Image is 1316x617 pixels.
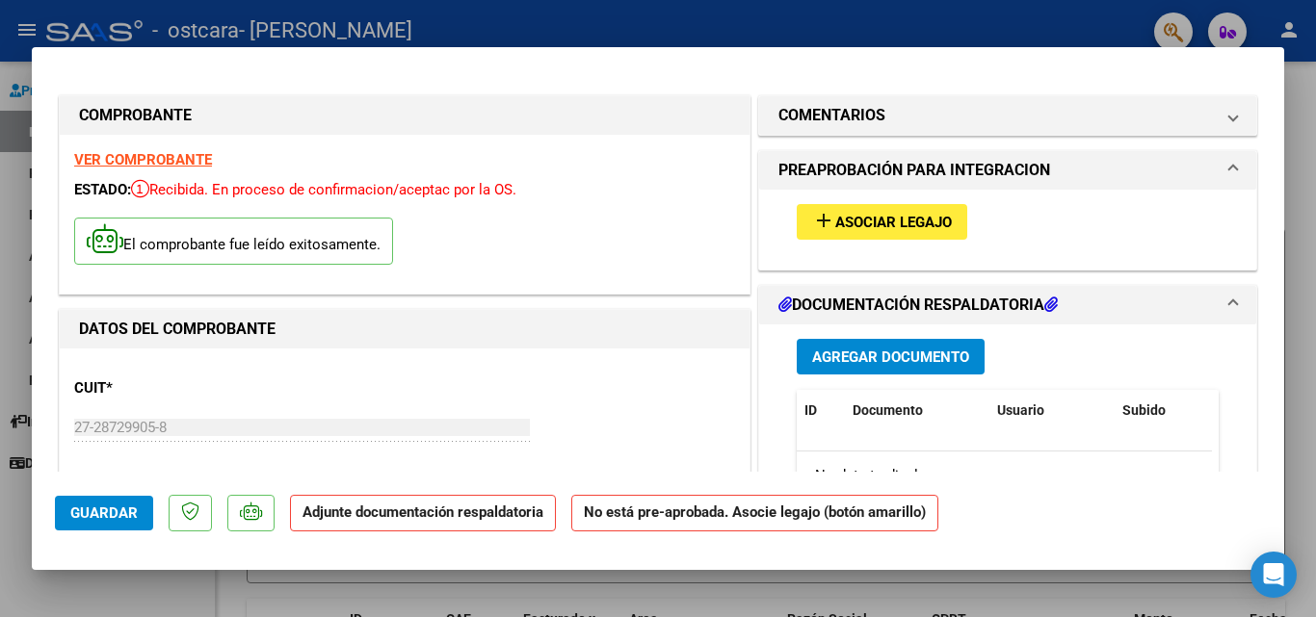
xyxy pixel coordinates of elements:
[79,320,276,338] strong: DATOS DEL COMPROBANTE
[1122,402,1166,418] span: Subido
[797,451,1212,500] div: No data to display
[759,96,1256,135] mat-expansion-panel-header: COMENTARIOS
[759,286,1256,324] mat-expansion-panel-header: DOCUMENTACIÓN RESPALDATORIA
[1211,390,1307,431] datatable-header-cell: Acción
[845,390,989,431] datatable-header-cell: Documento
[812,348,969,366] span: Agregar Documento
[804,402,817,418] span: ID
[571,495,938,532] strong: No está pre-aprobada. Asocie legajo (botón amarillo)
[812,209,835,232] mat-icon: add
[1250,552,1297,598] div: Open Intercom Messenger
[797,204,967,240] button: Asociar Legajo
[55,496,153,530] button: Guardar
[997,402,1044,418] span: Usuario
[759,190,1256,270] div: PREAPROBACIÓN PARA INTEGRACION
[835,214,952,231] span: Asociar Legajo
[853,402,923,418] span: Documento
[303,503,543,521] strong: Adjunte documentación respaldatoria
[989,390,1115,431] datatable-header-cell: Usuario
[778,104,885,127] h1: COMENTARIOS
[79,106,192,124] strong: COMPROBANTE
[797,390,845,431] datatable-header-cell: ID
[74,151,212,168] a: VER COMPROBANTE
[131,181,516,198] span: Recibida. En proceso de confirmacion/aceptac por la OS.
[74,218,393,265] p: El comprobante fue leído exitosamente.
[797,339,985,374] button: Agregar Documento
[70,504,138,522] span: Guardar
[778,159,1050,182] h1: PREAPROBACIÓN PARA INTEGRACION
[759,151,1256,190] mat-expansion-panel-header: PREAPROBACIÓN PARA INTEGRACION
[1115,390,1211,431] datatable-header-cell: Subido
[778,294,1058,317] h1: DOCUMENTACIÓN RESPALDATORIA
[74,181,131,198] span: ESTADO:
[74,377,273,399] p: CUIT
